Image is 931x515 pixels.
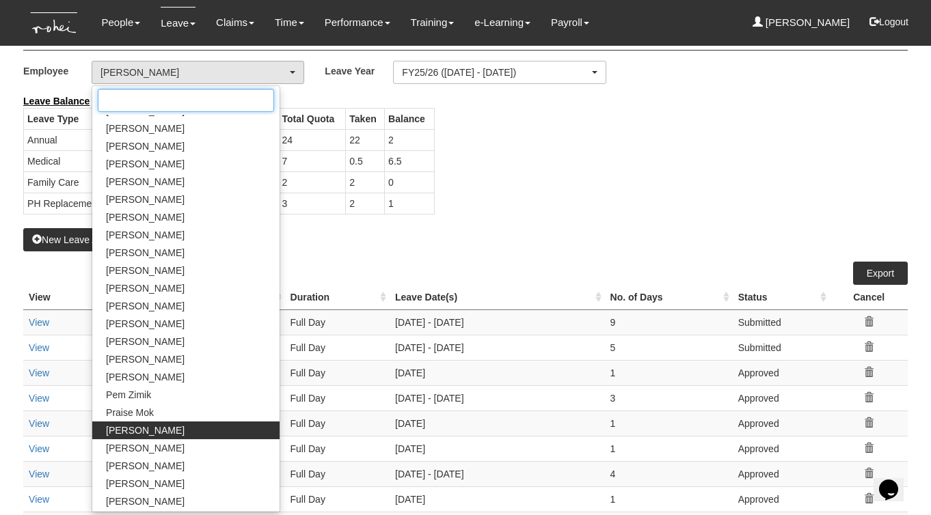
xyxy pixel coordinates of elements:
span: [PERSON_NAME] [106,495,185,508]
a: View [29,393,49,404]
td: Full Day [285,486,390,512]
span: [PERSON_NAME] [106,370,185,384]
iframe: chat widget [874,460,917,501]
td: 7 [278,150,346,171]
span: [PERSON_NAME] [106,459,185,473]
th: Status : activate to sort column ascending [733,285,831,310]
td: Full Day [285,436,390,461]
th: View [23,285,85,310]
a: View [29,342,49,353]
a: Claims [216,7,254,38]
td: 9 [605,309,733,335]
button: [PERSON_NAME] [92,61,304,84]
a: Time [275,7,304,38]
button: Logout [860,5,918,38]
th: Edit [85,285,139,310]
td: Submitted [733,335,831,360]
span: Praise Mok [106,406,154,419]
th: Duration : activate to sort column ascending [285,285,390,310]
button: New Leave Application [23,228,148,251]
th: Taken [346,108,385,129]
span: [PERSON_NAME] [106,175,185,189]
span: [PERSON_NAME] [106,264,185,277]
b: Leave Balance [23,96,90,107]
td: Submitted [733,309,831,335]
td: Full Day [285,461,390,486]
span: [PERSON_NAME] [106,246,185,260]
a: View [29,494,49,505]
span: [PERSON_NAME] [106,122,185,135]
td: 1 [605,360,733,385]
a: e-Learning [474,7,530,38]
th: Leave Date(s) : activate to sort column ascending [390,285,605,310]
th: Leave Type [24,108,114,129]
td: 2 [385,129,435,150]
td: Annual [24,129,114,150]
td: 1 [385,193,435,214]
a: View [29,317,49,328]
td: 2 [346,171,385,193]
span: [PERSON_NAME] [106,139,185,153]
span: [PERSON_NAME] [106,299,185,313]
div: FY25/26 ([DATE] - [DATE]) [402,66,589,79]
td: Approved [733,410,831,436]
td: 22 [346,129,385,150]
span: [PERSON_NAME] [106,193,185,206]
td: [DATE] [390,436,605,461]
a: Export [853,262,908,285]
td: 2 [346,193,385,214]
td: Approved [733,385,831,410]
label: Leave Year [325,61,393,81]
td: 3 [605,385,733,410]
td: Medical [24,150,114,171]
td: Approved [733,360,831,385]
td: 3 [278,193,346,214]
td: 5 [605,335,733,360]
a: Performance [325,7,390,38]
td: PH Replacement [24,193,114,214]
a: View [29,469,49,479]
td: Full Day [285,360,390,385]
td: 24 [278,129,346,150]
td: 6.5 [385,150,435,171]
a: View [29,418,49,429]
td: Family Care [24,171,114,193]
td: [DATE] - [DATE] [390,335,605,360]
td: 0.5 [346,150,385,171]
td: Approved [733,486,831,512]
a: Training [411,7,455,38]
a: People [102,7,141,38]
span: [PERSON_NAME] [106,335,185,348]
td: Approved [733,461,831,486]
span: [PERSON_NAME] [106,281,185,295]
span: [PERSON_NAME] [106,352,185,366]
span: [PERSON_NAME] [106,210,185,224]
td: [DATE] [390,486,605,512]
span: [PERSON_NAME] [106,317,185,331]
label: Employee [23,61,92,81]
td: 1 [605,410,733,436]
th: No. of Days : activate to sort column ascending [605,285,733,310]
span: [PERSON_NAME] [106,441,185,455]
td: Full Day [285,410,390,436]
input: Search [98,89,274,112]
td: Full Day [285,309,390,335]
td: [DATE] - [DATE] [390,461,605,486]
td: Full Day [285,385,390,410]
a: View [29,367,49,378]
span: Pem Zimik [106,388,151,402]
td: [DATE] - [DATE] [390,309,605,335]
a: View [29,443,49,454]
td: 4 [605,461,733,486]
span: [PERSON_NAME] [106,423,185,437]
th: Cancel [830,285,908,310]
td: Approved [733,436,831,461]
th: Balance [385,108,435,129]
a: Payroll [551,7,589,38]
td: Full Day [285,335,390,360]
span: [PERSON_NAME] [106,477,185,490]
td: 0 [385,171,435,193]
th: Total Quota [278,108,346,129]
a: Leave [161,7,195,39]
td: 1 [605,486,733,512]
